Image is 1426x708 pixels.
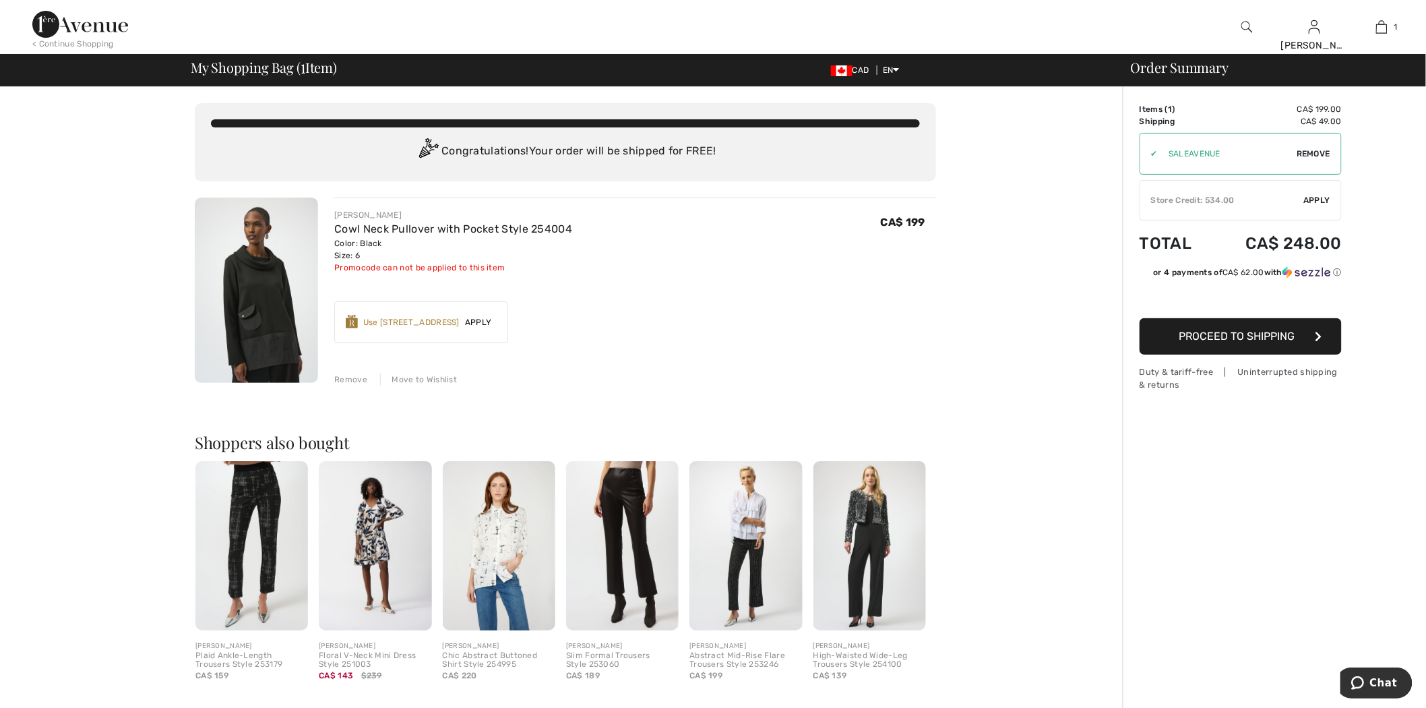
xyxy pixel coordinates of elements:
[831,65,852,76] img: Canadian Dollar
[1394,21,1398,33] span: 1
[195,641,308,651] div: [PERSON_NAME]
[813,461,926,630] img: High-Waisted Wide-Leg Trousers Style 254100
[1168,105,1172,114] span: 1
[319,641,431,651] div: [PERSON_NAME]
[566,641,679,651] div: [PERSON_NAME]
[334,209,572,221] div: [PERSON_NAME]
[883,65,900,75] span: EN
[566,461,679,630] img: Slim Formal Trousers Style 253060
[319,651,431,670] div: Floral V-Neck Mini Dress Style 251003
[1140,365,1342,391] div: Duty & tariff-free | Uninterrupted shipping & returns
[1158,134,1297,174] input: Promo code
[813,671,847,680] span: CA$ 139
[1304,194,1331,206] span: Apply
[1179,330,1295,343] span: Proceed to Shipping
[1140,115,1211,127] td: Shipping
[689,671,722,680] span: CA$ 199
[881,216,925,229] span: CA$ 199
[443,671,477,680] span: CA$ 220
[195,461,308,630] img: Plaid Ankle-Length Trousers Style 253179
[334,374,367,386] div: Remove
[1348,19,1415,35] a: 1
[301,57,305,75] span: 1
[1211,103,1342,115] td: CA$ 199.00
[443,461,555,630] img: Chic Abstract Buttoned Shirt Style 254995
[319,461,431,630] img: Floral V-Neck Mini Dress Style 251003
[1297,148,1330,160] span: Remove
[1282,266,1331,278] img: Sezzle
[380,374,457,386] div: Move to Wishlist
[1115,61,1418,74] div: Order Summary
[1140,318,1342,355] button: Proceed to Shipping
[813,651,926,670] div: High-Waisted Wide-Leg Trousers Style 254100
[346,315,358,328] img: Reward-Logo.svg
[566,671,600,680] span: CA$ 189
[813,641,926,651] div: [PERSON_NAME]
[32,11,128,38] img: 1ère Avenue
[1222,268,1264,277] span: CA$ 62.00
[1340,668,1413,701] iframe: Opens a widget where you can chat to one of our agents
[334,262,572,274] div: Promocode can not be applied to this item
[1309,20,1320,33] a: Sign In
[831,65,875,75] span: CAD
[1154,266,1342,278] div: or 4 payments of with
[1241,19,1253,35] img: search the website
[334,223,572,235] a: Cowl Neck Pullover with Pocket Style 254004
[1140,103,1211,115] td: Items ( )
[1140,283,1342,314] iframe: PayPal-paypal
[1309,19,1320,35] img: My Info
[443,641,555,651] div: [PERSON_NAME]
[414,138,441,165] img: Congratulation2.svg
[689,641,802,651] div: [PERSON_NAME]
[191,61,337,74] span: My Shopping Bag ( Item)
[689,461,802,630] img: Abstract Mid-Rise Flare Trousers Style 253246
[195,434,936,450] h2: Shoppers also bought
[1376,19,1388,35] img: My Bag
[689,651,802,670] div: Abstract Mid-Rise Flare Trousers Style 253246
[32,38,114,50] div: < Continue Shopping
[1211,115,1342,127] td: CA$ 49.00
[566,651,679,670] div: Slim Formal Trousers Style 253060
[1140,148,1158,160] div: ✔
[1140,266,1342,283] div: or 4 payments ofCA$ 62.00withSezzle Click to learn more about Sezzle
[211,138,920,165] div: Congratulations! Your order will be shipped for FREE!
[334,237,572,262] div: Color: Black Size: 6
[319,671,353,680] span: CA$ 143
[1281,38,1347,53] div: [PERSON_NAME]
[1140,220,1211,266] td: Total
[363,316,460,328] div: Use [STREET_ADDRESS]
[1140,194,1304,206] div: Store Credit: 534.00
[361,670,382,682] span: $239
[195,671,228,680] span: CA$ 159
[443,651,555,670] div: Chic Abstract Buttoned Shirt Style 254995
[195,651,308,670] div: Plaid Ankle-Length Trousers Style 253179
[460,316,497,328] span: Apply
[195,198,318,383] img: Cowl Neck Pullover with Pocket Style 254004
[1211,220,1342,266] td: CA$ 248.00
